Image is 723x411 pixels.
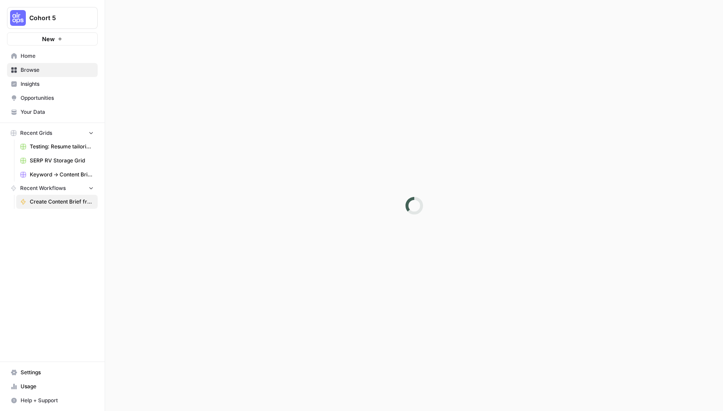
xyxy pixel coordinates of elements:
span: Testing: Resume tailoring workflow [30,143,94,151]
a: Browse [7,63,98,77]
span: Insights [21,80,94,88]
button: Recent Grids [7,126,98,140]
button: Help + Support [7,393,98,407]
button: Recent Workflows [7,182,98,195]
span: Usage [21,383,94,390]
a: Your Data [7,105,98,119]
a: Usage [7,379,98,393]
span: Your Data [21,108,94,116]
span: Create Content Brief from Keyword [30,198,94,206]
a: Keyword -> Content Brief -> Article [16,168,98,182]
span: New [42,35,55,43]
span: Recent Grids [20,129,52,137]
a: Create Content Brief from Keyword [16,195,98,209]
button: New [7,32,98,46]
span: Cohort 5 [29,14,82,22]
span: Keyword -> Content Brief -> Article [30,171,94,179]
a: Opportunities [7,91,98,105]
a: Insights [7,77,98,91]
span: Browse [21,66,94,74]
span: Settings [21,369,94,376]
a: Settings [7,365,98,379]
img: Cohort 5 Logo [10,10,26,26]
span: SERP RV Storage Grid [30,157,94,165]
button: Workspace: Cohort 5 [7,7,98,29]
span: Recent Workflows [20,184,66,192]
span: Help + Support [21,397,94,404]
a: SERP RV Storage Grid [16,154,98,168]
a: Home [7,49,98,63]
span: Opportunities [21,94,94,102]
a: Testing: Resume tailoring workflow [16,140,98,154]
span: Home [21,52,94,60]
